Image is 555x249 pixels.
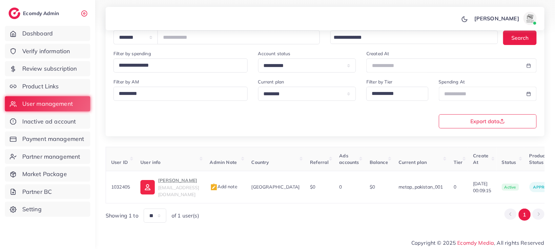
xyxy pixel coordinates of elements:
[439,79,465,85] label: Spending At
[22,64,77,73] span: Review subscription
[22,205,42,214] span: Setting
[5,202,90,217] a: Setting
[172,212,199,219] span: of 1 user(s)
[310,159,329,165] span: Referral
[5,149,90,164] a: Partner management
[5,167,90,182] a: Market Package
[366,87,428,101] div: Search for option
[439,114,537,128] button: Export data
[370,159,388,165] span: Balance
[22,188,52,196] span: Partner BC
[5,184,90,199] a: Partner BC
[454,159,463,165] span: Tier
[113,87,248,101] div: Search for option
[331,33,489,43] input: Search for option
[116,60,239,71] input: Search for option
[473,153,488,165] span: Create At
[22,29,53,38] span: Dashboard
[504,209,545,221] ul: Pagination
[473,180,491,194] span: [DATE] 00:09:15
[474,14,519,22] p: [PERSON_NAME]
[310,184,315,190] span: $0
[113,79,139,85] label: Filter by AM
[399,159,427,165] span: Current plan
[22,170,67,178] span: Market Package
[111,184,130,190] span: 1032405
[369,88,420,99] input: Search for option
[339,153,359,165] span: Ads accounts
[252,184,300,190] span: [GEOGRAPHIC_DATA]
[399,184,443,190] span: metap_pakistan_001
[210,184,237,190] span: Add note
[210,159,237,165] span: Admin Note
[366,79,392,85] label: Filter by Tier
[113,50,151,57] label: Filter by spending
[5,26,90,41] a: Dashboard
[106,212,138,219] span: Showing 1 to
[22,100,73,108] span: User management
[111,159,128,165] span: User ID
[22,47,70,56] span: Verify information
[22,82,59,91] span: Product Links
[5,96,90,111] a: User management
[339,184,342,190] span: 0
[9,8,20,19] img: logo
[330,31,498,44] div: Search for option
[529,153,547,165] span: Product Status
[258,50,291,57] label: Account status
[411,239,545,247] span: Copyright © 2025
[470,119,505,124] span: Export data
[502,159,516,165] span: Status
[5,79,90,94] a: Product Links
[471,12,539,25] a: [PERSON_NAME]avatar
[5,114,90,129] a: Inactive ad account
[454,184,456,190] span: 0
[5,44,90,59] a: Verify information
[22,117,76,126] span: Inactive ad account
[366,50,389,57] label: Created At
[158,176,199,184] p: [PERSON_NAME]
[22,152,80,161] span: Partner management
[258,79,284,85] label: Current plan
[158,185,199,197] span: [EMAIL_ADDRESS][DOMAIN_NAME]
[502,184,519,191] span: active
[458,239,494,246] a: Ecomdy Media
[23,10,61,16] h2: Ecomdy Admin
[140,159,160,165] span: User info
[22,135,84,143] span: Payment management
[494,239,545,247] span: , All rights Reserved
[370,184,375,190] span: $0
[5,61,90,76] a: Review subscription
[140,176,199,198] a: [PERSON_NAME][EMAIL_ADDRESS][DOMAIN_NAME]
[252,159,269,165] span: Country
[503,31,537,45] button: Search
[524,12,537,25] img: avatar
[113,58,248,73] div: Search for option
[116,88,239,99] input: Search for option
[519,209,531,221] button: Go to page 1
[210,183,218,191] img: admin_note.cdd0b510.svg
[9,8,61,19] a: logoEcomdy Admin
[5,131,90,147] a: Payment management
[140,180,155,194] img: ic-user-info.36bf1079.svg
